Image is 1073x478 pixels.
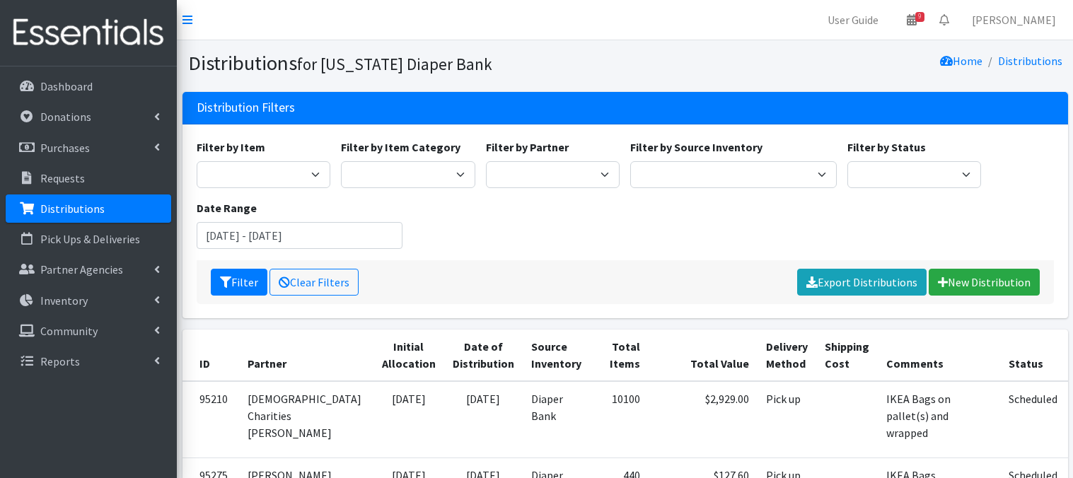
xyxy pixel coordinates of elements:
[878,330,1000,381] th: Comments
[444,330,523,381] th: Date of Distribution
[649,381,758,458] td: $2,929.00
[486,139,569,156] label: Filter by Partner
[816,330,878,381] th: Shipping Cost
[6,286,171,315] a: Inventory
[816,6,890,34] a: User Guide
[6,134,171,162] a: Purchases
[297,54,492,74] small: for [US_STATE] Diaper Bank
[1000,330,1066,381] th: Status
[444,381,523,458] td: [DATE]
[40,324,98,338] p: Community
[239,330,373,381] th: Partner
[797,269,927,296] a: Export Distributions
[6,9,171,57] img: HumanEssentials
[197,199,257,216] label: Date Range
[197,222,403,249] input: January 1, 2011 - December 31, 2011
[630,139,762,156] label: Filter by Source Inventory
[6,317,171,345] a: Community
[40,79,93,93] p: Dashboard
[373,330,444,381] th: Initial Allocation
[182,381,239,458] td: 95210
[373,381,444,458] td: [DATE]
[40,354,80,368] p: Reports
[6,347,171,375] a: Reports
[998,54,1062,68] a: Distributions
[929,269,1040,296] a: New Distribution
[523,381,595,458] td: Diaper Bank
[40,262,123,276] p: Partner Agencies
[197,139,265,156] label: Filter by Item
[6,194,171,223] a: Distributions
[940,54,982,68] a: Home
[758,381,816,458] td: Pick up
[269,269,359,296] a: Clear Filters
[341,139,460,156] label: Filter by Item Category
[595,381,649,458] td: 10100
[211,269,267,296] button: Filter
[182,330,239,381] th: ID
[188,51,620,76] h1: Distributions
[6,103,171,131] a: Donations
[197,100,295,115] h3: Distribution Filters
[523,330,595,381] th: Source Inventory
[878,381,1000,458] td: IKEA Bags on pallet(s) and wrapped
[595,330,649,381] th: Total Items
[847,139,926,156] label: Filter by Status
[6,164,171,192] a: Requests
[40,141,90,155] p: Purchases
[895,6,928,34] a: 9
[40,293,88,308] p: Inventory
[40,171,85,185] p: Requests
[6,255,171,284] a: Partner Agencies
[239,381,373,458] td: [DEMOGRAPHIC_DATA] Charities [PERSON_NAME]
[40,232,140,246] p: Pick Ups & Deliveries
[649,330,758,381] th: Total Value
[40,110,91,124] p: Donations
[1000,381,1066,458] td: Scheduled
[6,225,171,253] a: Pick Ups & Deliveries
[40,202,105,216] p: Distributions
[6,72,171,100] a: Dashboard
[915,12,924,22] span: 9
[758,330,816,381] th: Delivery Method
[961,6,1067,34] a: [PERSON_NAME]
